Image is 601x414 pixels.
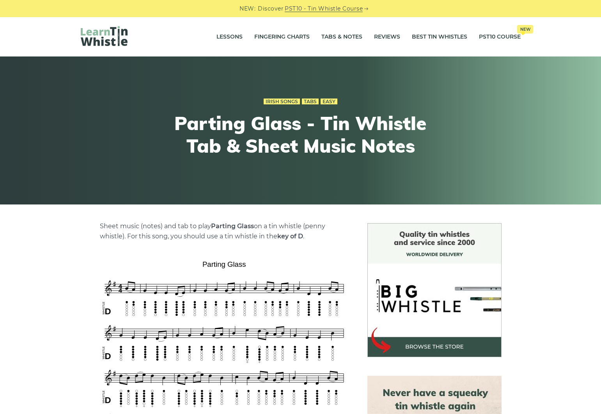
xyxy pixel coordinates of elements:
[277,233,303,240] strong: key of D
[264,99,300,105] a: Irish Songs
[479,27,521,47] a: PST10 CourseNew
[216,27,243,47] a: Lessons
[412,27,467,47] a: Best Tin Whistles
[367,223,502,357] img: BigWhistle Tin Whistle Store
[157,112,444,157] h1: Parting Glass - Tin Whistle Tab & Sheet Music Notes
[100,221,349,241] p: Sheet music (notes) and tab to play on a tin whistle (penny whistle). For this song, you should u...
[211,222,254,230] strong: Parting Glass
[254,27,310,47] a: Fingering Charts
[321,27,362,47] a: Tabs & Notes
[81,26,128,46] img: LearnTinWhistle.com
[321,99,337,105] a: Easy
[517,25,533,33] span: New
[302,99,319,105] a: Tabs
[374,27,400,47] a: Reviews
